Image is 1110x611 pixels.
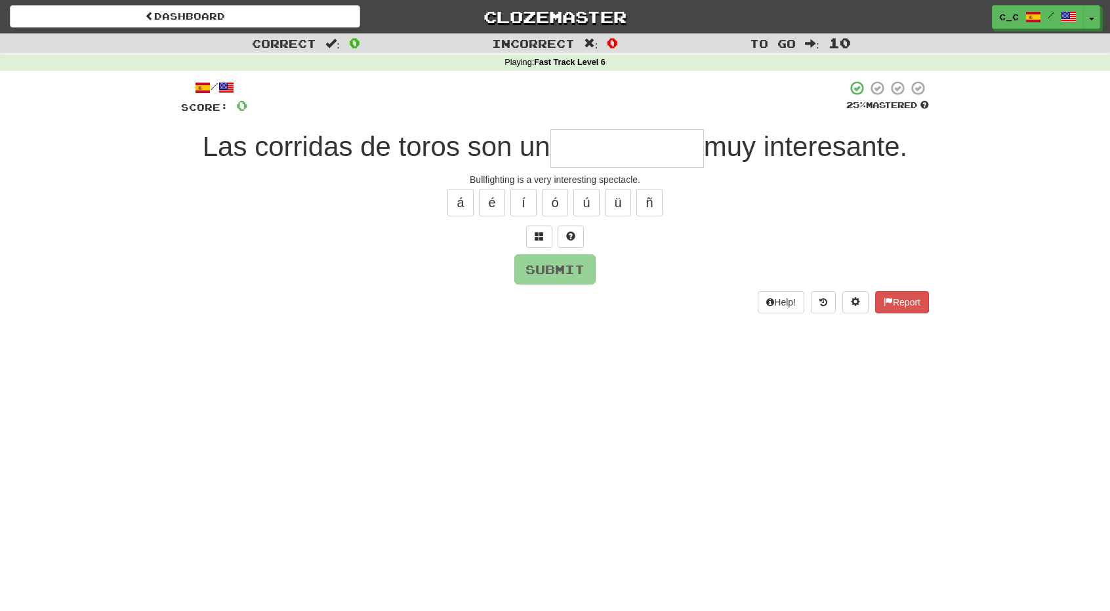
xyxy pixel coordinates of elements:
span: / [1048,10,1054,20]
span: Las corridas de toros son un [203,131,550,162]
button: é [479,189,505,216]
span: : [584,38,598,49]
span: 0 [236,97,247,113]
button: Help! [758,291,804,313]
button: ú [573,189,600,216]
div: / [181,80,247,96]
span: muy interesante. [704,131,908,162]
span: C_C [999,11,1019,23]
span: Incorrect [492,37,575,50]
span: 25 % [846,100,866,110]
button: Switch sentence to multiple choice alt+p [526,226,552,248]
strong: Fast Track Level 6 [534,58,606,67]
span: Score: [181,102,228,113]
button: Report [875,291,929,313]
div: Mastered [846,100,929,111]
span: To go [750,37,796,50]
button: Submit [514,254,596,285]
a: Clozemaster [380,5,730,28]
button: ü [605,189,631,216]
button: ñ [636,189,663,216]
span: 0 [607,35,618,50]
span: : [805,38,819,49]
button: á [447,189,474,216]
button: ó [542,189,568,216]
button: Single letter hint - you only get 1 per sentence and score half the points! alt+h [558,226,584,248]
span: : [325,38,340,49]
a: Dashboard [10,5,360,28]
span: 0 [349,35,360,50]
span: 10 [829,35,851,50]
a: C_C / [992,5,1084,29]
button: í [510,189,537,216]
span: Correct [252,37,316,50]
button: Round history (alt+y) [811,291,836,313]
div: Bullfighting is a very interesting spectacle. [181,173,929,186]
